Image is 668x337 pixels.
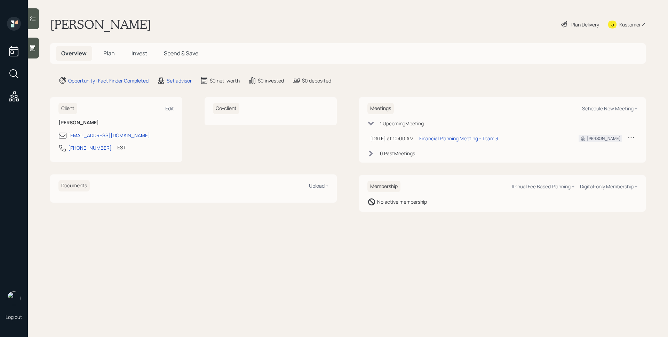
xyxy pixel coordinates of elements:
[6,314,22,320] div: Log out
[103,49,115,57] span: Plan
[68,132,150,139] div: [EMAIL_ADDRESS][DOMAIN_NAME]
[210,77,240,84] div: $0 net-worth
[580,183,637,190] div: Digital-only Membership +
[619,21,641,28] div: Kustomer
[302,77,331,84] div: $0 deposited
[377,198,427,205] div: No active membership
[167,77,192,84] div: Set advisor
[117,144,126,151] div: EST
[419,135,498,142] div: Financial Planning Meeting - Team 3
[58,103,77,114] h6: Client
[511,183,574,190] div: Annual Fee Based Planning +
[7,291,21,305] img: james-distasi-headshot.png
[571,21,599,28] div: Plan Delivery
[380,120,424,127] div: 1 Upcoming Meeting
[58,180,90,191] h6: Documents
[165,105,174,112] div: Edit
[370,135,414,142] div: [DATE] at 10:00 AM
[582,105,637,112] div: Schedule New Meeting +
[68,77,149,84] div: Opportunity · Fact Finder Completed
[258,77,284,84] div: $0 invested
[61,49,87,57] span: Overview
[132,49,147,57] span: Invest
[58,120,174,126] h6: [PERSON_NAME]
[367,181,400,192] h6: Membership
[309,182,328,189] div: Upload +
[164,49,198,57] span: Spend & Save
[68,144,112,151] div: [PHONE_NUMBER]
[367,103,394,114] h6: Meetings
[50,17,151,32] h1: [PERSON_NAME]
[380,150,415,157] div: 0 Past Meeting s
[213,103,239,114] h6: Co-client
[587,135,621,142] div: [PERSON_NAME]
